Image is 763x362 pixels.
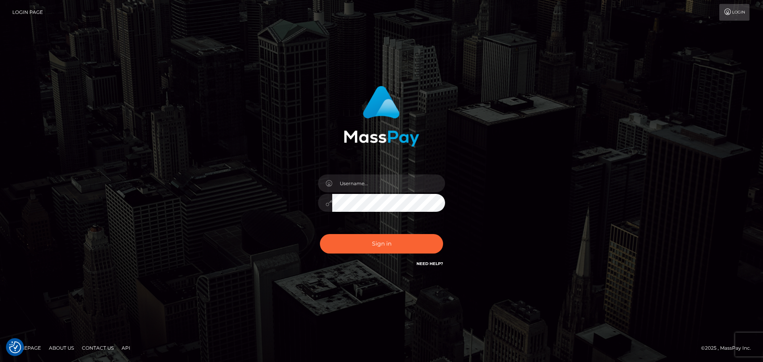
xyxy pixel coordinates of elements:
[332,174,445,192] input: Username...
[416,261,443,266] a: Need Help?
[79,342,117,354] a: Contact Us
[320,234,443,254] button: Sign in
[12,4,43,21] a: Login Page
[9,341,21,353] img: Revisit consent button
[701,344,757,352] div: © 2025 , MassPay Inc.
[9,342,44,354] a: Homepage
[719,4,749,21] a: Login
[344,86,419,147] img: MassPay Login
[9,341,21,353] button: Consent Preferences
[46,342,77,354] a: About Us
[118,342,134,354] a: API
